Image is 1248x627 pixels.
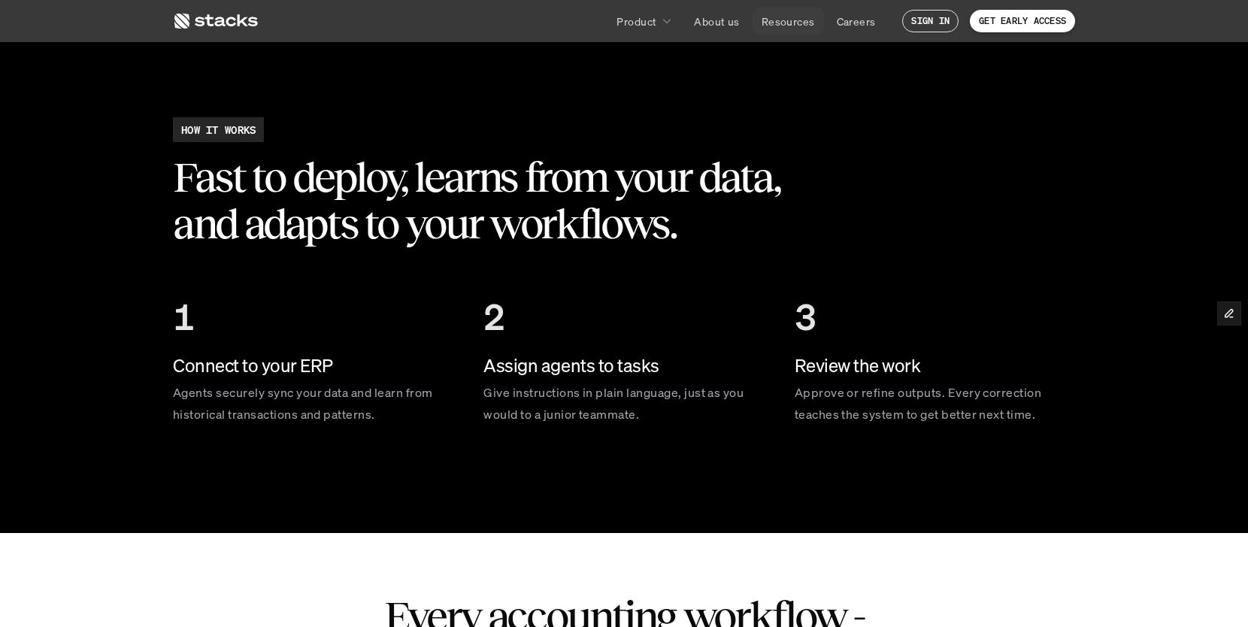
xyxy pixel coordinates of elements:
[173,154,819,247] h2: Fast to deploy, learns from your data, and adapts to your workflows.
[181,122,256,138] h2: HOW IT WORKS
[694,14,739,29] p: About us
[616,14,656,29] p: Product
[173,353,453,379] h4: Connect to your ERP
[483,353,764,379] h4: Assign agents to tasks
[837,14,876,29] p: Careers
[970,10,1075,32] a: GET EARLY ACCESS
[173,382,453,426] p: Agents securely sync your data and learn from historical transactions and patterns.
[685,8,748,35] a: About us
[795,295,816,339] div: Counter ends at 3
[753,8,824,35] a: Resources
[483,382,764,426] p: Give instructions in plain language, just as you would to a junior teammate.
[1218,302,1240,325] button: Edit Framer Content
[828,8,885,35] a: Careers
[911,16,950,26] p: SIGN IN
[795,353,1075,379] h4: Review the work
[483,295,505,339] div: Counter ends at 2
[979,16,1066,26] p: GET EARLY ACCESS
[762,14,815,29] p: Resources
[173,295,195,339] div: Counter ends at 1
[795,382,1075,426] p: Approve or refine outputs. Every correction teaches the system to get better next time.
[902,10,959,32] a: SIGN IN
